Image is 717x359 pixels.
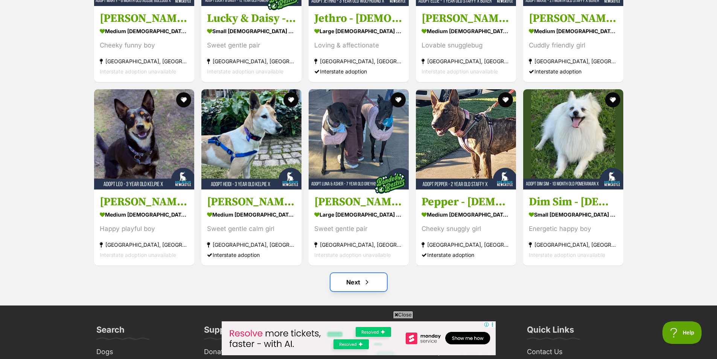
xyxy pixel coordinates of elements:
span: Interstate adoption unavailable [100,68,176,75]
div: small [DEMOGRAPHIC_DATA] Dog [207,26,296,37]
div: [GEOGRAPHIC_DATA], [GEOGRAPHIC_DATA] [529,240,618,250]
a: Pepper - [DEMOGRAPHIC_DATA] Staffy X medium [DEMOGRAPHIC_DATA] Dog Cheeky snuggly girl [GEOGRAPHI... [416,189,516,266]
h3: [PERSON_NAME] - [DEMOGRAPHIC_DATA] Staffy X Boxer [529,11,618,26]
div: small [DEMOGRAPHIC_DATA] Dog [529,209,618,220]
div: [GEOGRAPHIC_DATA], [GEOGRAPHIC_DATA] [422,240,510,250]
a: [PERSON_NAME] - [DEMOGRAPHIC_DATA] Staffy X Boxer medium [DEMOGRAPHIC_DATA] Dog Cuddly friendly g... [523,6,623,82]
a: Jethro - [DEMOGRAPHIC_DATA] Wolfhound X large [DEMOGRAPHIC_DATA] Dog Loving & affectionate [GEOGR... [309,6,409,82]
a: [PERSON_NAME] - [DEMOGRAPHIC_DATA] Boxer X Staffy medium [DEMOGRAPHIC_DATA] Dog Lovable snugglebu... [416,6,516,82]
a: Next page [330,273,387,291]
div: Happy playful boy [100,224,189,234]
h3: [PERSON_NAME] & [PERSON_NAME] - [DEMOGRAPHIC_DATA] Greyhounds [314,195,403,209]
iframe: Help Scout Beacon - Open [662,321,702,344]
div: Sweet gentle pair [314,224,403,234]
img: Leo - 3 Year Old Kelpie X Cattle Dog [94,89,194,189]
button: favourite [498,92,513,107]
img: Pepper - 2 Year Old Staffy X [416,89,516,189]
img: Dim Sim - 10 Month Old Pomeranian X Spitz [523,89,623,189]
span: Close [393,311,413,318]
div: Lovable snugglebug [422,40,510,50]
h3: Jethro - [DEMOGRAPHIC_DATA] Wolfhound X [314,11,403,26]
h3: Search [96,324,125,339]
a: Dogs [93,346,193,358]
h3: Support [204,324,237,339]
div: Interstate adoption [314,66,403,76]
div: medium [DEMOGRAPHIC_DATA] Dog [529,26,618,37]
h3: [PERSON_NAME] - [DEMOGRAPHIC_DATA] Kelpie X Cattle Dog [100,195,189,209]
h3: [PERSON_NAME] - [DEMOGRAPHIC_DATA] Kelpie X [207,195,296,209]
a: Contact Us [524,346,624,358]
span: Interstate adoption unavailable [314,252,391,258]
div: [GEOGRAPHIC_DATA], [GEOGRAPHIC_DATA] [314,56,403,66]
a: [PERSON_NAME] - [DEMOGRAPHIC_DATA] Kelpie X medium [DEMOGRAPHIC_DATA] Dog Sweet gentle calm girl ... [201,189,301,266]
div: [GEOGRAPHIC_DATA], [GEOGRAPHIC_DATA] [207,56,296,66]
span: Interstate adoption unavailable [422,68,498,75]
div: [GEOGRAPHIC_DATA], [GEOGRAPHIC_DATA] [100,240,189,250]
a: [PERSON_NAME] & [PERSON_NAME] - [DEMOGRAPHIC_DATA] Greyhounds large [DEMOGRAPHIC_DATA] Dog Sweet ... [309,189,409,266]
a: [PERSON_NAME] - [DEMOGRAPHIC_DATA] Aussie Bulldog X medium [DEMOGRAPHIC_DATA] Dog Cheeky funny bo... [94,6,194,82]
div: Interstate adoption [529,66,618,76]
div: Interstate adoption [207,250,296,260]
iframe: Advertisement [222,321,496,355]
div: [GEOGRAPHIC_DATA], [GEOGRAPHIC_DATA] [529,56,618,66]
div: Energetic happy boy [529,224,618,234]
button: favourite [176,92,191,107]
a: [PERSON_NAME] - [DEMOGRAPHIC_DATA] Kelpie X Cattle Dog medium [DEMOGRAPHIC_DATA] Dog Happy playfu... [94,189,194,266]
div: medium [DEMOGRAPHIC_DATA] Dog [422,26,510,37]
div: [GEOGRAPHIC_DATA], [GEOGRAPHIC_DATA] [422,56,510,66]
nav: Pagination [93,273,624,291]
div: [GEOGRAPHIC_DATA], [GEOGRAPHIC_DATA] [100,56,189,66]
div: Sweet gentle calm girl [207,224,296,234]
div: Cheeky funny boy [100,40,189,50]
button: favourite [605,92,620,107]
div: Sweet gentle pair [207,40,296,50]
div: medium [DEMOGRAPHIC_DATA] Dog [207,209,296,220]
img: Luna & Asher - 7 Year Old Greyhounds [309,89,409,189]
button: favourite [283,92,298,107]
button: favourite [391,92,406,107]
div: Cheeky snuggly girl [422,224,510,234]
div: Interstate adoption [422,250,510,260]
div: Cuddly friendly girl [529,40,618,50]
div: medium [DEMOGRAPHIC_DATA] Dog [100,26,189,37]
h3: Pepper - [DEMOGRAPHIC_DATA] Staffy X [422,195,510,209]
div: medium [DEMOGRAPHIC_DATA] Dog [422,209,510,220]
img: Heidi - 3 Year Old Kelpie X [201,89,301,189]
div: large [DEMOGRAPHIC_DATA] Dog [314,26,403,37]
span: Interstate adoption unavailable [207,68,283,75]
a: Dim Sim - [DEMOGRAPHIC_DATA] Pomeranian X Spitz small [DEMOGRAPHIC_DATA] Dog Energetic happy boy ... [523,189,623,266]
h3: Dim Sim - [DEMOGRAPHIC_DATA] Pomeranian X Spitz [529,195,618,209]
span: Interstate adoption unavailable [100,252,176,258]
div: medium [DEMOGRAPHIC_DATA] Dog [100,209,189,220]
h3: Lucky & Daisy - [DEMOGRAPHIC_DATA] Pomeranians [207,11,296,26]
div: Loving & affectionate [314,40,403,50]
div: large [DEMOGRAPHIC_DATA] Dog [314,209,403,220]
a: Donate [201,346,301,358]
h3: [PERSON_NAME] - [DEMOGRAPHIC_DATA] Boxer X Staffy [422,11,510,26]
h3: [PERSON_NAME] - [DEMOGRAPHIC_DATA] Aussie Bulldog X [100,11,189,26]
h3: Quick Links [527,324,574,339]
span: Interstate adoption unavailable [529,252,605,258]
a: Lucky & Daisy - [DEMOGRAPHIC_DATA] Pomeranians small [DEMOGRAPHIC_DATA] Dog Sweet gentle pair [GE... [201,6,301,82]
img: bonded besties [371,164,409,202]
div: [GEOGRAPHIC_DATA], [GEOGRAPHIC_DATA] [207,240,296,250]
div: [GEOGRAPHIC_DATA], [GEOGRAPHIC_DATA] [314,240,403,250]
